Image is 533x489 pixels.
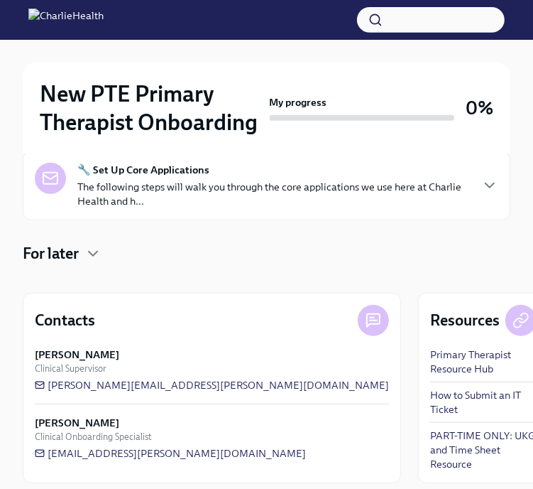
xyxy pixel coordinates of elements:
h3: 0% [466,95,493,121]
img: CharlieHealth [28,9,104,31]
a: [EMAIL_ADDRESS][PERSON_NAME][DOMAIN_NAME] [35,446,306,461]
strong: [PERSON_NAME] [35,348,119,362]
strong: 🔧 Set Up Core Applications [77,163,209,177]
span: Clinical Supervisor [35,362,106,375]
strong: [PERSON_NAME] [35,416,119,430]
a: [PERSON_NAME][EMAIL_ADDRESS][PERSON_NAME][DOMAIN_NAME] [35,378,389,392]
h4: Contacts [35,310,95,331]
h4: For later [23,243,79,264]
h2: New PTE Primary Therapist Onboarding [40,80,264,136]
h4: Resources [430,310,500,331]
p: The following steps will walk you through the core applications we use here at Charlie Health and... [77,180,470,208]
strong: My progress [270,95,327,109]
div: For later [23,243,510,264]
span: Clinical Onboarding Specialist [35,430,151,444]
